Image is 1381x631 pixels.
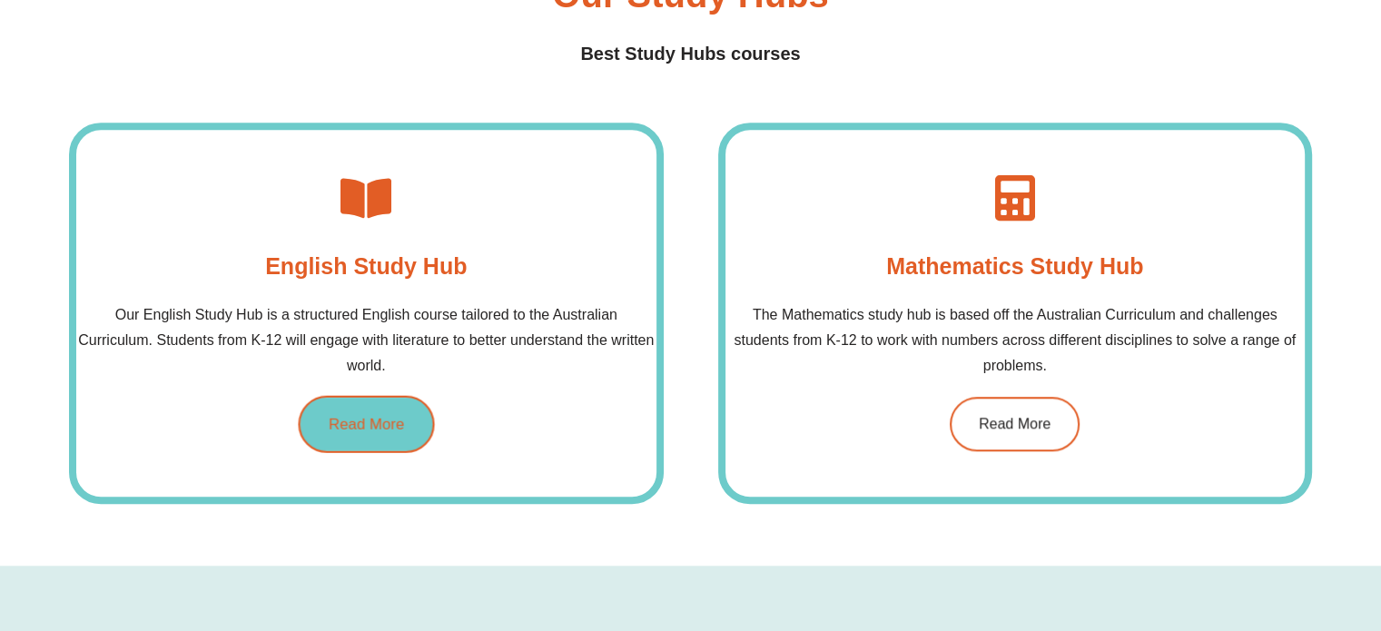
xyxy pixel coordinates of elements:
p: The Mathematics study hub is based off the Australian Curriculum and challenges students from K-1... [725,302,1305,379]
p: Our English Study Hub is a structured English course tailored to the Australian Curriculum. Stude... [76,302,656,379]
span: Read More [329,416,404,431]
a: Read More [298,395,434,452]
h4: Best Study Hubs courses [69,40,1312,68]
h4: English Study Hub​ [265,248,467,284]
span: Read More [979,417,1051,431]
h4: Mathematics Study Hub [886,248,1143,284]
a: Read More [950,397,1080,451]
iframe: Chat Widget [1079,427,1381,631]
